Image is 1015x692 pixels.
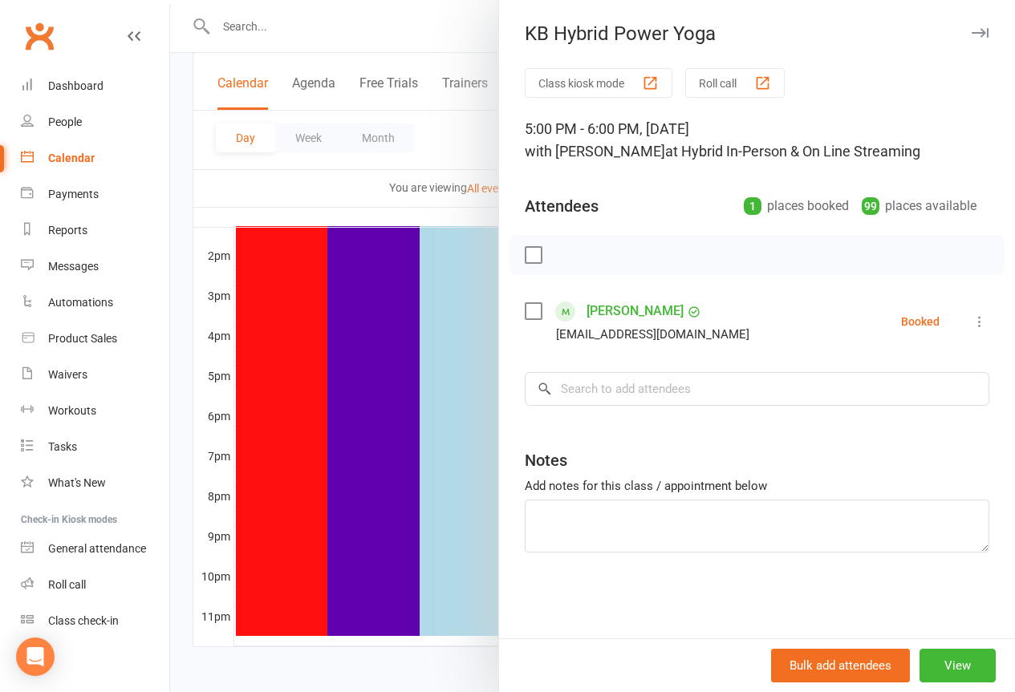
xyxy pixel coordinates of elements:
a: People [21,104,169,140]
a: Class kiosk mode [21,603,169,639]
div: 99 [862,197,879,215]
div: Waivers [48,368,87,381]
input: Search to add attendees [525,372,989,406]
div: Roll call [48,578,86,591]
div: Attendees [525,195,599,217]
div: Reports [48,224,87,237]
button: Class kiosk mode [525,68,672,98]
div: Product Sales [48,332,117,345]
a: Workouts [21,393,169,429]
a: Calendar [21,140,169,176]
div: General attendance [48,542,146,555]
div: Class check-in [48,614,119,627]
a: Clubworx [19,16,59,56]
a: Tasks [21,429,169,465]
a: What's New [21,465,169,501]
a: Automations [21,285,169,321]
div: places available [862,195,976,217]
div: Notes [525,449,567,471]
div: Workouts [48,404,96,417]
button: Bulk add attendees [771,649,910,682]
div: Dashboard [48,79,104,92]
div: Messages [48,260,99,273]
a: Product Sales [21,321,169,357]
div: Payments [48,188,99,200]
div: What's New [48,476,106,489]
button: View [920,649,996,682]
a: Messages [21,249,169,285]
a: General attendance kiosk mode [21,531,169,567]
span: at Hybrid In-Person & On Line Streaming [665,143,920,160]
div: 5:00 PM - 6:00 PM, [DATE] [525,118,989,163]
div: Booked [901,316,940,327]
div: 1 [744,197,761,215]
div: People [48,115,82,128]
div: Open Intercom Messenger [16,637,55,676]
a: [PERSON_NAME] [587,298,684,324]
div: places booked [744,195,849,217]
span: with [PERSON_NAME] [525,143,665,160]
a: Waivers [21,357,169,393]
a: Roll call [21,567,169,603]
div: Add notes for this class / appointment below [525,476,989,496]
div: KB Hybrid Power Yoga [499,22,1015,45]
div: [EMAIL_ADDRESS][DOMAIN_NAME] [556,324,749,345]
button: Roll call [685,68,785,98]
div: Automations [48,296,113,309]
div: Tasks [48,440,77,453]
a: Payments [21,176,169,212]
div: Calendar [48,152,95,164]
a: Dashboard [21,68,169,104]
a: Reports [21,212,169,249]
